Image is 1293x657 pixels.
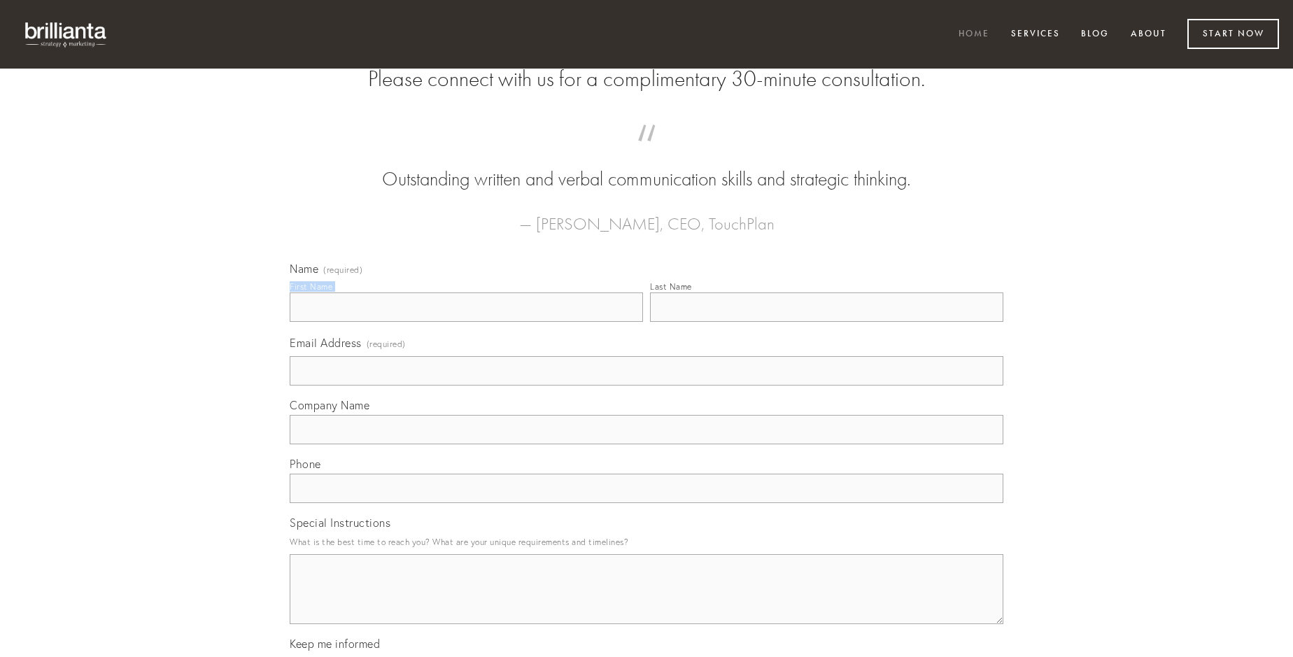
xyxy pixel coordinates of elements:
[290,457,321,471] span: Phone
[312,139,981,193] blockquote: Outstanding written and verbal communication skills and strategic thinking.
[312,139,981,166] span: “
[290,398,369,412] span: Company Name
[1002,23,1069,46] a: Services
[290,516,390,530] span: Special Instructions
[312,193,981,238] figcaption: — [PERSON_NAME], CEO, TouchPlan
[290,66,1003,92] h2: Please connect with us for a complimentary 30-minute consultation.
[323,266,362,274] span: (required)
[14,14,119,55] img: brillianta - research, strategy, marketing
[367,334,406,353] span: (required)
[290,532,1003,551] p: What is the best time to reach you? What are your unique requirements and timelines?
[1072,23,1118,46] a: Blog
[1187,19,1279,49] a: Start Now
[949,23,998,46] a: Home
[290,281,332,292] div: First Name
[1122,23,1175,46] a: About
[290,336,362,350] span: Email Address
[290,637,380,651] span: Keep me informed
[650,281,692,292] div: Last Name
[290,262,318,276] span: Name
